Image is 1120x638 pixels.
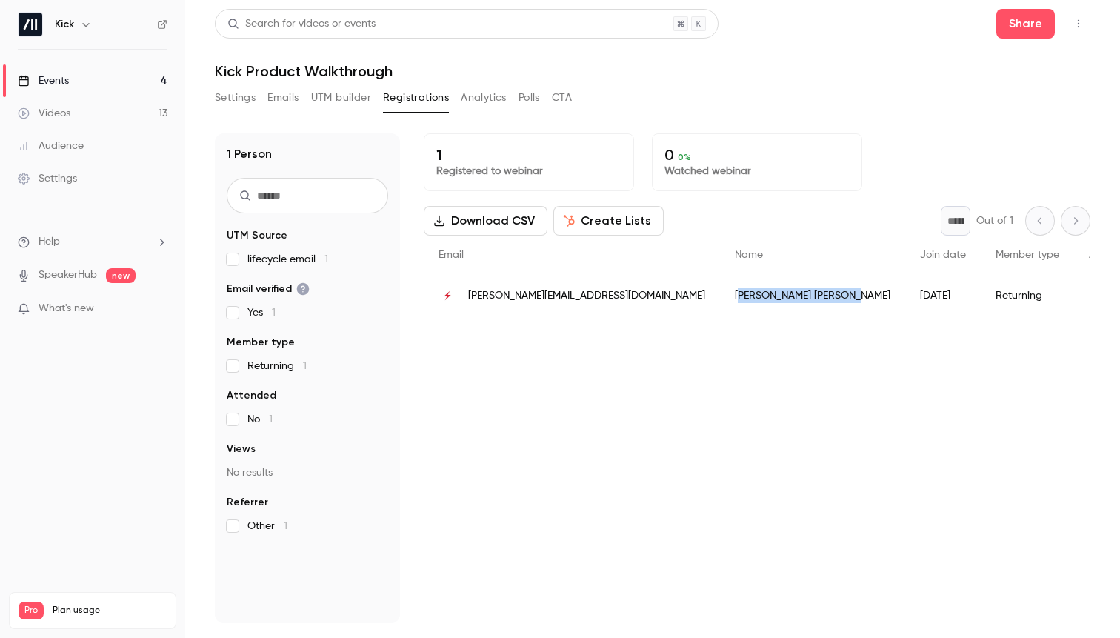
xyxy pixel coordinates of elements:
[720,275,905,316] div: [PERSON_NAME] [PERSON_NAME]
[552,86,572,110] button: CTA
[303,361,307,371] span: 1
[18,139,84,153] div: Audience
[39,301,94,316] span: What's new
[227,16,376,32] div: Search for videos or events
[215,86,256,110] button: Settings
[468,288,705,304] span: [PERSON_NAME][EMAIL_ADDRESS][DOMAIN_NAME]
[269,414,273,425] span: 1
[39,268,97,283] a: SpeakerHub
[519,86,540,110] button: Polls
[227,228,388,534] section: facet-groups
[439,250,464,260] span: Email
[247,252,328,267] span: lifecycle email
[19,13,42,36] img: Kick
[227,388,276,403] span: Attended
[215,62,1090,80] h1: Kick Product Walkthrough
[324,254,328,265] span: 1
[272,308,276,318] span: 1
[227,495,268,510] span: Referrer
[284,521,287,531] span: 1
[53,605,167,617] span: Plan usage
[55,17,74,32] h6: Kick
[18,171,77,186] div: Settings
[905,275,981,316] div: [DATE]
[678,152,691,162] span: 0 %
[267,86,299,110] button: Emails
[996,250,1059,260] span: Member type
[247,359,307,373] span: Returning
[424,206,547,236] button: Download CSV
[106,268,136,283] span: new
[996,9,1055,39] button: Share
[227,228,287,243] span: UTM Source
[39,234,60,250] span: Help
[227,282,310,296] span: Email verified
[18,106,70,121] div: Videos
[227,465,388,480] p: No results
[976,213,1013,228] p: Out of 1
[439,287,456,305] img: conspirewith.us
[247,412,273,427] span: No
[247,305,276,320] span: Yes
[19,602,44,619] span: Pro
[664,146,850,164] p: 0
[436,146,621,164] p: 1
[311,86,371,110] button: UTM builder
[664,164,850,179] p: Watched webinar
[227,335,295,350] span: Member type
[383,86,449,110] button: Registrations
[247,519,287,534] span: Other
[227,145,272,163] h1: 1 Person
[18,234,167,250] li: help-dropdown-opener
[735,250,763,260] span: Name
[981,275,1074,316] div: Returning
[436,164,621,179] p: Registered to webinar
[227,442,256,456] span: Views
[553,206,664,236] button: Create Lists
[461,86,507,110] button: Analytics
[18,73,69,88] div: Events
[920,250,966,260] span: Join date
